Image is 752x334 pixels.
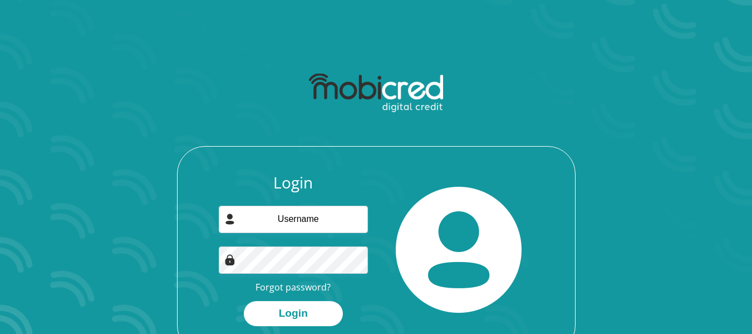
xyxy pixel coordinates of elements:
input: Username [219,206,368,233]
button: Login [244,301,343,326]
img: user-icon image [224,214,235,225]
h3: Login [219,173,368,192]
a: Forgot password? [255,281,331,293]
img: Image [224,254,235,265]
img: mobicred logo [309,74,443,113]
